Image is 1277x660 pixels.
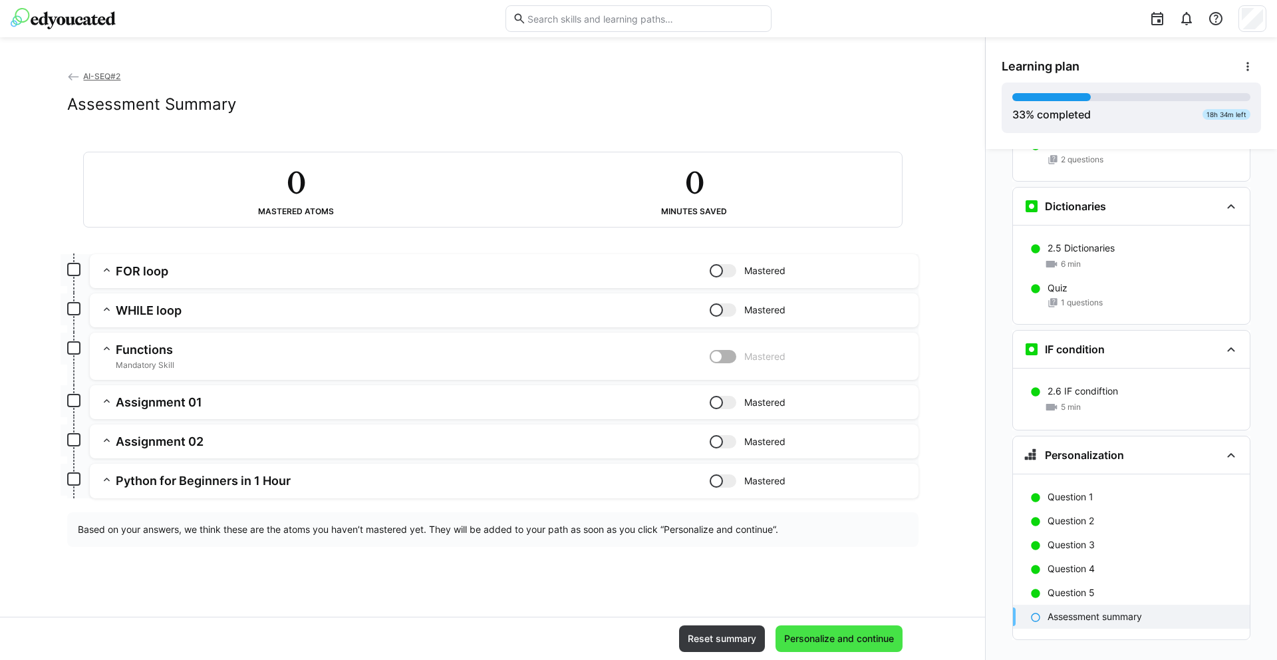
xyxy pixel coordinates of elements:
span: Reset summary [686,632,758,645]
span: AI-SEQ#2 [83,71,120,81]
h3: Python for Beginners in 1 Hour [116,473,710,488]
h3: Dictionaries [1045,200,1106,213]
h2: Assessment Summary [67,94,236,114]
div: Based on your answers, we think these are the atoms you haven’t mastered yet. They will be added ... [67,512,919,547]
span: Mastered [744,474,785,488]
button: Reset summary [679,625,765,652]
div: Mastered atoms [258,207,334,216]
p: Question 3 [1048,538,1095,552]
h3: FOR loop [116,263,710,279]
p: 2.6 IF condiftion [1048,385,1118,398]
p: Question 2 [1048,514,1094,528]
span: 1 questions [1061,297,1103,308]
p: 2.5 Dictionaries [1048,242,1115,255]
p: Question 4 [1048,562,1095,576]
div: Minutes saved [661,207,727,216]
h3: Assignment 01 [116,395,710,410]
span: Mastered [744,396,785,409]
p: Question 5 [1048,586,1095,599]
span: 2 questions [1061,154,1103,165]
span: 6 min [1061,259,1081,269]
span: Mastered [744,435,785,448]
span: Mastered [744,264,785,277]
h3: Assignment 02 [116,434,710,449]
h3: Personalization [1045,448,1124,462]
span: 33 [1012,108,1026,121]
h2: 0 [685,163,704,202]
a: AI-SEQ#2 [67,71,121,81]
button: Personalize and continue [776,625,903,652]
input: Search skills and learning paths… [526,13,764,25]
div: % completed [1012,106,1091,122]
h3: WHILE loop [116,303,710,318]
span: Mastered [744,350,785,363]
h3: IF condition [1045,343,1105,356]
div: 18h 34m left [1203,109,1250,120]
p: Question 1 [1048,490,1093,504]
p: Assessment summary [1048,610,1142,623]
span: Mastered [744,303,785,317]
span: Learning plan [1002,59,1079,74]
h2: 0 [287,163,305,202]
span: 5 min [1061,402,1081,412]
span: Mandatory Skill [116,360,710,371]
span: Personalize and continue [782,632,896,645]
p: Quiz [1048,281,1067,295]
h3: Functions [116,342,710,357]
